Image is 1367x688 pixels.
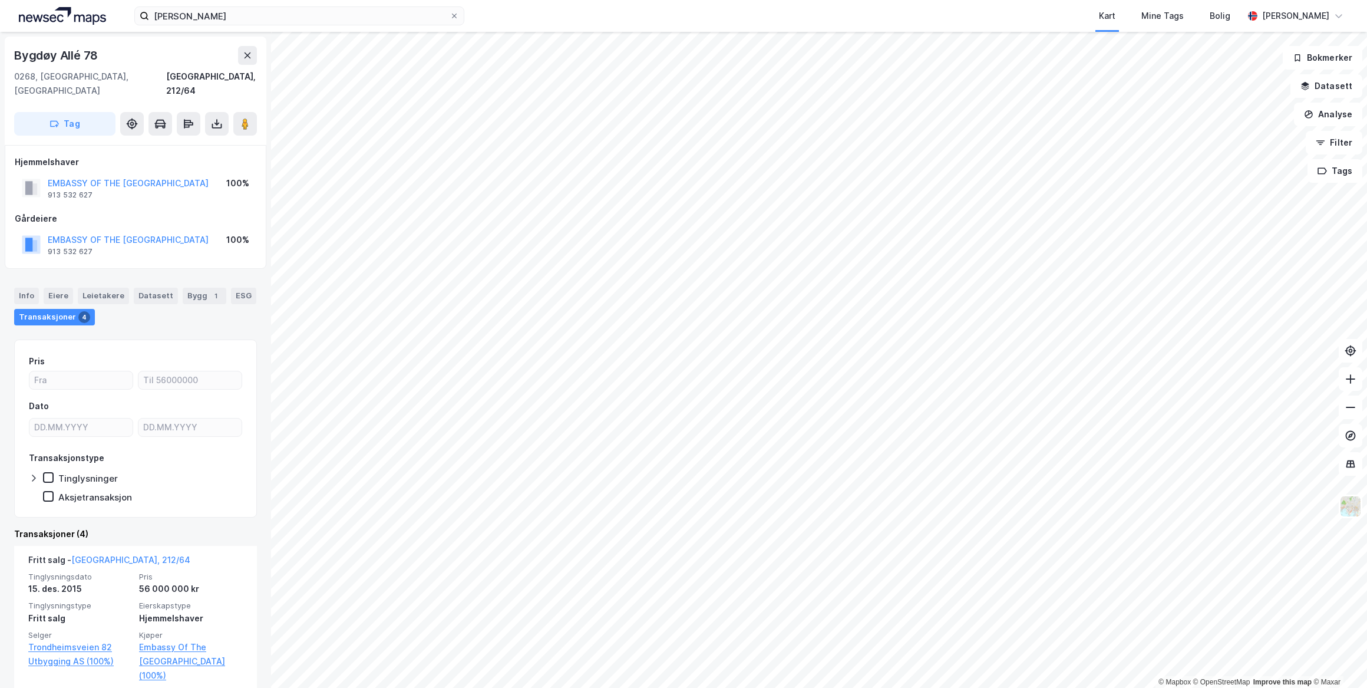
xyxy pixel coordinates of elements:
a: OpenStreetMap [1193,678,1250,686]
div: 0268, [GEOGRAPHIC_DATA], [GEOGRAPHIC_DATA] [14,70,166,98]
a: Trondheimsveien 82 Utbygging AS (100%) [28,640,132,669]
div: 100% [226,176,249,190]
div: Bolig [1210,9,1230,23]
div: 100% [226,233,249,247]
input: Søk på adresse, matrikkel, gårdeiere, leietakere eller personer [149,7,450,25]
a: Mapbox [1158,678,1191,686]
a: [GEOGRAPHIC_DATA], 212/64 [71,555,190,565]
div: Pris [29,354,45,368]
div: Eiere [44,288,73,304]
img: logo.a4113a55bc3d86da70a041830d287a7e.svg [19,7,106,25]
span: Tinglysningstype [28,601,132,611]
div: [PERSON_NAME] [1262,9,1329,23]
div: Gårdeiere [15,212,256,226]
div: 1 [210,290,222,302]
input: Til 56000000 [138,371,242,389]
button: Tags [1307,159,1362,183]
iframe: Chat Widget [1308,631,1367,688]
div: Mine Tags [1141,9,1184,23]
div: Hjemmelshaver [15,155,256,169]
div: Leietakere [78,288,129,304]
div: Hjemmelshaver [139,611,243,626]
button: Analyse [1294,103,1362,126]
div: Datasett [134,288,178,304]
input: Fra [29,371,133,389]
span: Pris [139,572,243,582]
div: Info [14,288,39,304]
div: 913 532 627 [48,190,93,200]
input: DD.MM.YYYY [29,419,133,436]
div: Fritt salg - [28,553,190,572]
div: Fritt salg [28,611,132,626]
button: Datasett [1290,74,1362,98]
button: Bokmerker [1283,46,1362,70]
button: Tag [14,112,115,136]
div: Transaksjonstype [29,451,104,465]
button: Filter [1306,131,1362,154]
div: [GEOGRAPHIC_DATA], 212/64 [166,70,257,98]
div: Transaksjoner [14,309,95,325]
div: 56 000 000 kr [139,582,243,596]
div: 4 [78,311,90,323]
span: Eierskapstype [139,601,243,611]
div: Transaksjoner (4) [14,527,257,541]
div: Bygg [183,288,226,304]
div: ESG [231,288,256,304]
span: Tinglysningsdato [28,572,132,582]
span: Kjøper [139,630,243,640]
a: Embassy Of The [GEOGRAPHIC_DATA] (100%) [139,640,243,683]
div: Dato [29,399,49,413]
div: Kontrollprogram for chat [1308,631,1367,688]
a: Improve this map [1253,678,1312,686]
div: Aksjetransaksjon [58,492,132,503]
div: Bygdøy Allé 78 [14,46,100,65]
div: 913 532 627 [48,247,93,256]
input: DD.MM.YYYY [138,419,242,436]
span: Selger [28,630,132,640]
img: Z [1339,495,1362,518]
div: Tinglysninger [58,473,118,484]
div: Kart [1099,9,1115,23]
div: 15. des. 2015 [28,582,132,596]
